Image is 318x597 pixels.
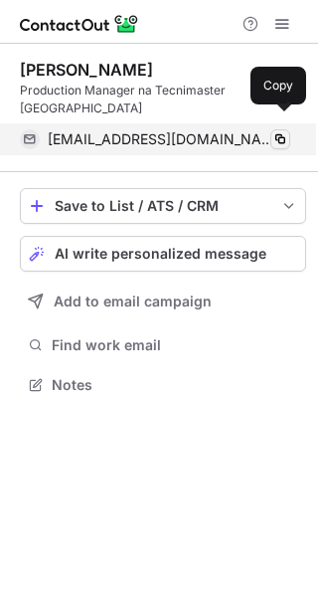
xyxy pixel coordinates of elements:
span: Add to email campaign [54,294,212,309]
span: Notes [52,376,298,394]
img: ContactOut v5.3.10 [20,12,139,36]
div: Production Manager na Tecnimaster [GEOGRAPHIC_DATA] [20,82,306,117]
button: Find work email [20,331,306,359]
span: [EMAIL_ADDRESS][DOMAIN_NAME] [48,130,275,148]
button: save-profile-one-click [20,188,306,224]
span: Find work email [52,336,298,354]
div: [PERSON_NAME] [20,60,153,80]
button: Add to email campaign [20,284,306,319]
div: Save to List / ATS / CRM [55,198,271,214]
button: Notes [20,371,306,399]
button: AI write personalized message [20,236,306,272]
span: AI write personalized message [55,246,266,262]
